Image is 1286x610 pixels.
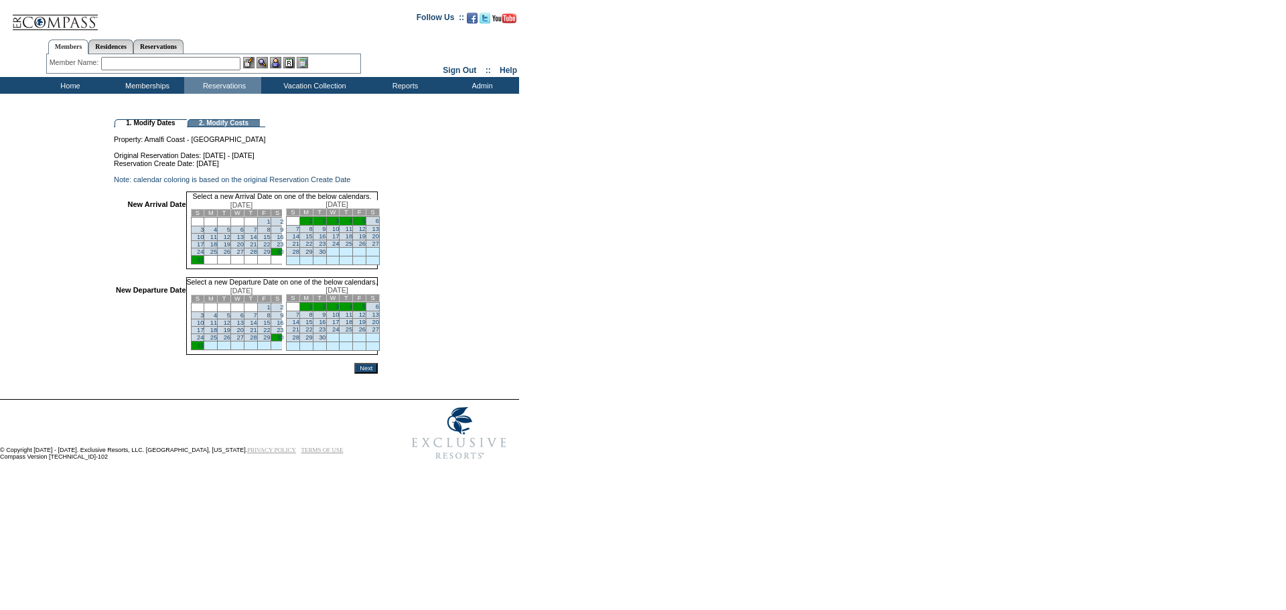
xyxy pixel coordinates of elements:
[254,226,257,233] a: 7
[270,57,281,68] img: Impersonate
[230,201,253,209] span: [DATE]
[299,295,313,302] td: M
[224,248,230,255] a: 26
[326,209,340,216] td: W
[271,210,284,217] td: S
[313,295,326,302] td: T
[267,218,270,225] a: 1
[442,77,519,94] td: Admin
[366,295,380,302] td: S
[197,342,204,349] a: 31
[197,248,204,255] a: 24
[332,226,339,232] a: 10
[240,226,244,233] a: 6
[191,295,204,303] td: S
[301,447,344,453] a: TERMS OF USE
[114,127,378,143] td: Property: Amalfi Coast - [GEOGRAPHIC_DATA]
[210,319,217,326] a: 11
[305,248,312,255] a: 29
[359,240,366,247] a: 26
[372,240,379,247] a: 27
[286,209,299,216] td: S
[250,334,257,341] a: 28
[362,303,366,310] a: 5
[277,327,283,333] a: 23
[267,226,270,233] a: 8
[254,312,257,319] a: 7
[353,209,366,216] td: F
[263,334,270,341] a: 29
[214,312,217,319] a: 4
[250,241,257,248] a: 21
[227,312,230,319] a: 5
[197,334,204,341] a: 24
[332,311,339,318] a: 10
[277,319,283,326] a: 16
[243,57,255,68] img: b_edit.gif
[210,334,217,341] a: 25
[309,218,312,224] a: 1
[319,248,326,255] a: 30
[346,233,352,240] a: 18
[319,319,326,325] a: 16
[322,311,326,318] a: 9
[247,447,296,453] a: PRIVACY POLICY
[197,256,204,263] a: 31
[277,234,283,240] a: 16
[292,334,299,341] a: 28
[197,241,204,248] a: 17
[280,226,283,233] a: 9
[191,210,204,217] td: S
[261,77,365,94] td: Vacation Collection
[305,240,312,247] a: 22
[197,327,204,333] a: 17
[332,326,339,333] a: 24
[346,311,352,318] a: 11
[244,210,257,217] td: T
[292,319,299,325] a: 14
[322,303,326,310] a: 2
[417,11,464,27] td: Follow Us ::
[313,209,326,216] td: T
[210,241,217,248] a: 18
[346,240,352,247] a: 25
[218,210,231,217] td: T
[283,57,295,68] img: Reservations
[359,233,366,240] a: 19
[292,326,299,333] a: 21
[186,277,378,286] td: Select a new Departure Date on one of the below calendars.
[280,304,283,311] a: 2
[115,119,187,127] td: 1. Modify Dates
[116,286,186,355] td: New Departure Date
[237,319,244,326] a: 13
[237,327,244,333] a: 20
[296,226,299,232] a: 7
[48,40,89,54] a: Members
[346,319,352,325] a: 18
[467,17,478,25] a: Become our fan on Facebook
[286,295,299,302] td: S
[305,334,312,341] a: 29
[263,327,270,333] a: 22
[218,295,231,303] td: T
[480,13,490,23] img: Follow us on Twitter
[366,209,380,216] td: S
[263,248,270,255] a: 29
[322,218,326,224] a: 2
[319,334,326,341] a: 30
[186,192,378,200] td: Select a new Arrival Date on one of the below calendars.
[305,326,312,333] a: 22
[210,327,217,333] a: 18
[309,226,312,232] a: 8
[197,234,204,240] a: 10
[332,233,339,240] a: 17
[376,218,379,224] a: 6
[210,248,217,255] a: 25
[116,200,186,269] td: New Arrival Date
[332,319,339,325] a: 17
[332,240,339,247] a: 24
[11,3,98,31] img: Compass Home
[486,66,491,75] span: ::
[200,312,204,319] a: 3
[340,295,353,302] td: T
